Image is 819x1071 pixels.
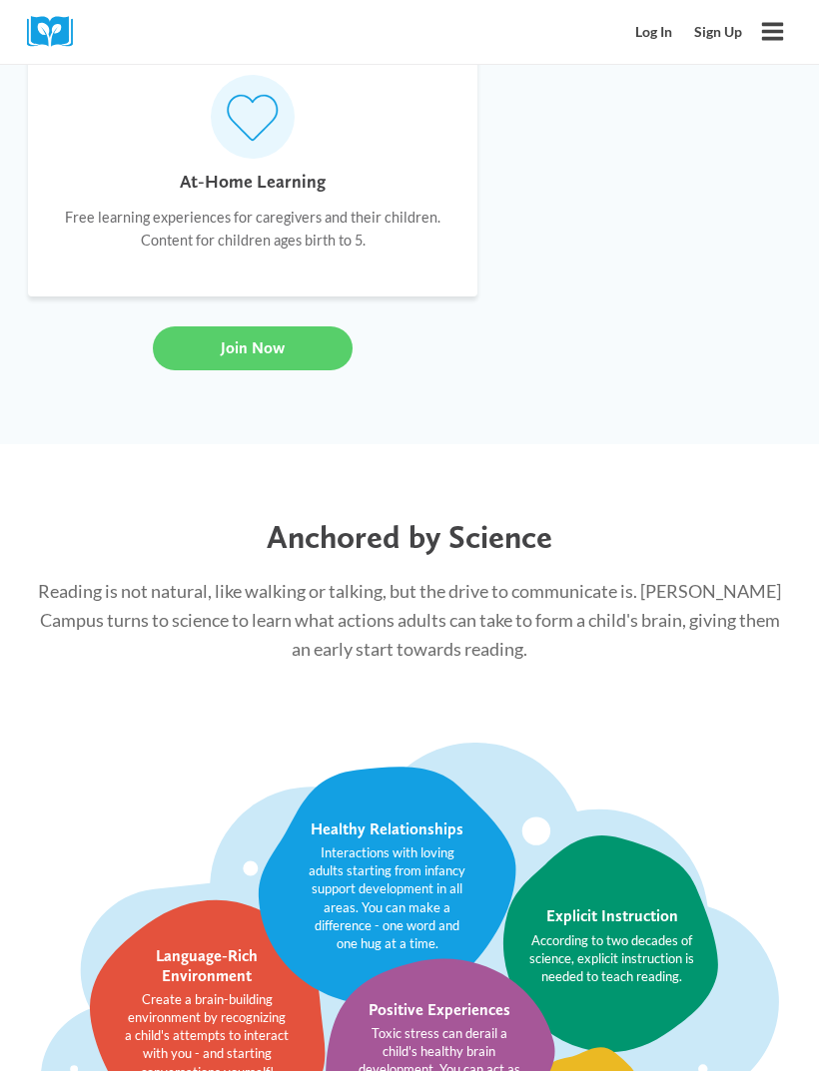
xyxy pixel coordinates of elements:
img: Cox Campus [27,16,87,47]
p: Free learning experiences for caregivers and their children. Content for children ages birth to 5. [55,206,450,252]
p: Interactions with loving adults starting from infancy support development in all areas. You can m... [304,843,470,952]
nav: Secondary Mobile Navigation [625,14,753,51]
h6: At-Home Learning [180,168,326,197]
div: Healthy Relationships [311,819,463,838]
div: Explicit Instruction [546,907,678,926]
a: Join Now [153,326,353,370]
span: Join Now [221,338,285,357]
a: Sign Up [683,14,753,51]
div: Positive Experiences [369,1000,510,1019]
span: Anchored by Science [267,517,552,556]
button: Open menu [753,12,792,51]
p: According to two decades of science, explicit instruction is needed to teach reading. [528,931,695,986]
div: Language-Rich Environment [124,947,291,985]
a: Log In [625,14,684,51]
p: Reading is not natural, like walking or talking, but the drive to communicate is. [PERSON_NAME] C... [38,577,781,663]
